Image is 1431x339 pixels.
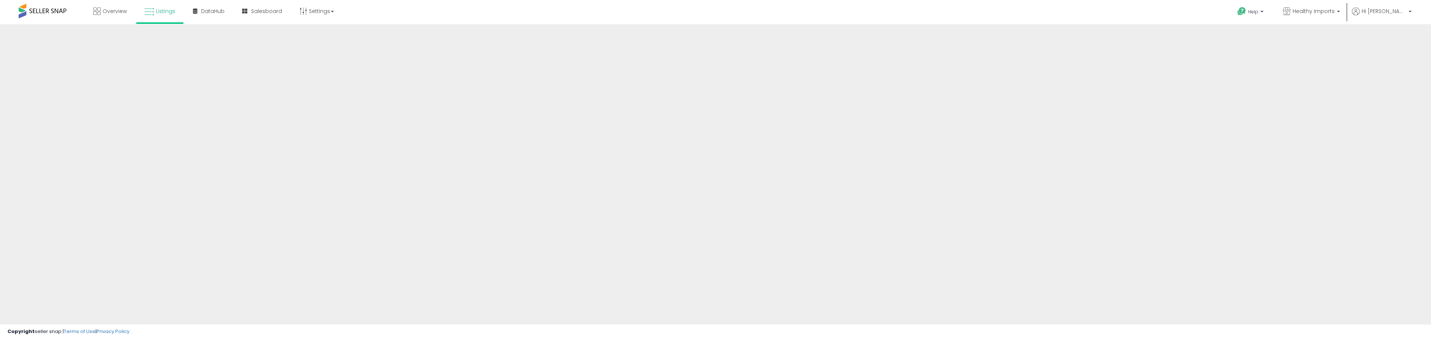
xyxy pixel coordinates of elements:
[1293,7,1335,15] span: Healthy Imports
[1237,7,1246,16] i: Get Help
[97,328,129,335] a: Privacy Policy
[64,328,95,335] a: Terms of Use
[7,328,129,335] div: seller snap | |
[201,7,225,15] span: DataHub
[1248,9,1258,15] span: Help
[156,7,175,15] span: Listings
[103,7,127,15] span: Overview
[7,328,35,335] strong: Copyright
[251,7,282,15] span: Salesboard
[1231,1,1271,24] a: Help
[1352,7,1412,24] a: Hi [PERSON_NAME]
[1362,7,1406,15] span: Hi [PERSON_NAME]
